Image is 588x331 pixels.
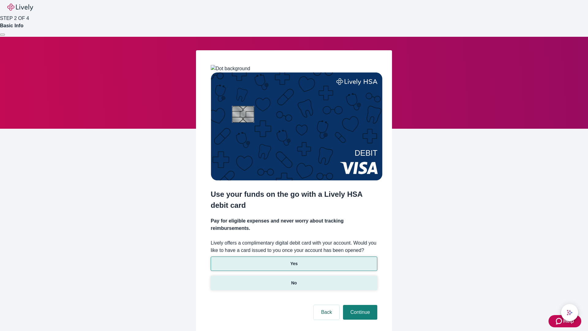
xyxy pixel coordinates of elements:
[548,315,581,327] button: Zendesk support iconHelp
[556,318,563,325] svg: Zendesk support icon
[211,217,377,232] h4: Pay for eligible expenses and never worry about tracking reimbursements.
[291,280,297,286] p: No
[314,305,339,320] button: Back
[211,257,377,271] button: Yes
[290,261,298,267] p: Yes
[7,4,33,11] img: Lively
[561,304,578,321] button: chat
[563,318,574,325] span: Help
[211,189,377,211] h2: Use your funds on the go with a Lively HSA debit card
[211,239,377,254] label: Lively offers a complimentary digital debit card with your account. Would you like to have a card...
[211,65,250,72] img: Dot background
[211,72,383,181] img: Debit card
[211,276,377,290] button: No
[343,305,377,320] button: Continue
[567,310,573,316] svg: Lively AI Assistant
